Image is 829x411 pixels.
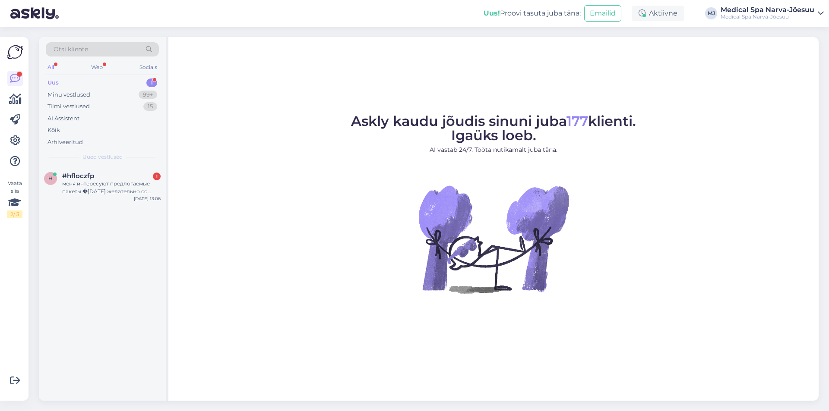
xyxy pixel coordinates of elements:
[484,9,500,17] b: Uus!
[7,210,22,218] div: 2 / 3
[47,91,90,99] div: Minu vestlused
[416,161,571,317] img: No Chat active
[351,145,636,154] p: AI vastab 24/7. Tööta nutikamalt juba täna.
[566,113,588,129] span: 177
[47,102,90,111] div: Tiimi vestlused
[705,7,717,19] div: MJ
[62,180,161,195] div: меня интересуют предлогаемые пакеты �[DATE] желательно со скидками
[721,6,814,13] div: Medical Spa Narva-Jõesuu
[721,6,824,20] a: Medical Spa Narva-JõesuuMedical Spa Narva-Jõesuu
[48,175,53,182] span: h
[134,195,161,202] div: [DATE] 13:06
[47,114,79,123] div: AI Assistent
[62,172,94,180] span: #hfloczfp
[351,113,636,144] span: Askly kaudu jõudis sinuni juba klienti. Igaüks loeb.
[139,91,157,99] div: 99+
[721,13,814,20] div: Medical Spa Narva-Jõesuu
[138,62,159,73] div: Socials
[153,173,161,180] div: 1
[47,138,83,147] div: Arhiveeritud
[7,179,22,218] div: Vaata siia
[54,45,88,54] span: Otsi kliente
[7,44,23,60] img: Askly Logo
[82,153,123,161] span: Uued vestlused
[632,6,684,21] div: Aktiivne
[89,62,104,73] div: Web
[47,78,59,87] div: Uus
[484,8,581,19] div: Proovi tasuta juba täna:
[584,5,621,22] button: Emailid
[146,78,157,87] div: 1
[47,126,60,135] div: Kõik
[143,102,157,111] div: 15
[46,62,56,73] div: All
